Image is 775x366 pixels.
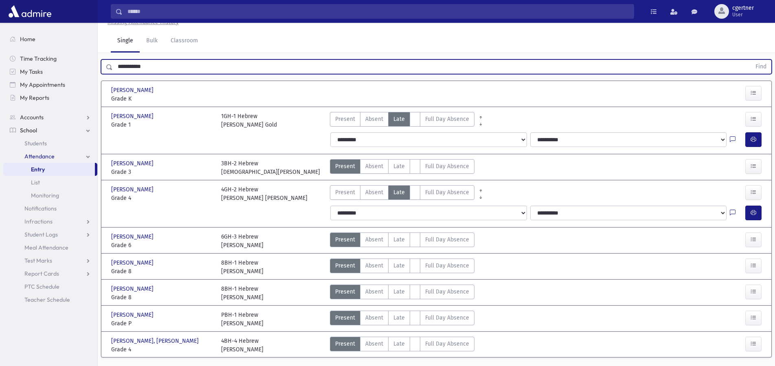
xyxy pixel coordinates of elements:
span: [PERSON_NAME], [PERSON_NAME] [111,337,200,345]
span: [PERSON_NAME] [111,185,155,194]
span: Late [393,340,405,348]
u: Missing Attendance History [108,19,179,26]
span: Late [393,313,405,322]
span: My Appointments [20,81,65,88]
span: Grade 1 [111,121,213,129]
span: Full Day Absence [425,235,469,244]
span: Present [335,162,355,171]
div: 4BH-4 Hebrew [PERSON_NAME] [221,337,263,354]
a: Meal Attendance [3,241,97,254]
span: [PERSON_NAME] [111,285,155,293]
span: Grade 4 [111,194,213,202]
div: 6GH-3 Hebrew [PERSON_NAME] [221,232,263,250]
span: Late [393,162,405,171]
span: Present [335,340,355,348]
span: Attendance [24,153,55,160]
a: Test Marks [3,254,97,267]
span: Present [335,235,355,244]
a: Single [111,30,140,53]
div: AttTypes [330,285,474,302]
span: School [20,127,37,134]
span: Present [335,313,355,322]
span: Grade K [111,94,213,103]
a: My Reports [3,91,97,104]
span: Notifications [24,205,57,212]
input: Search [123,4,634,19]
div: AttTypes [330,232,474,250]
a: My Appointments [3,78,97,91]
button: Find [751,60,771,74]
span: Entry [31,166,45,173]
span: My Tasks [20,68,43,75]
a: Time Tracking [3,52,97,65]
div: 8BH-1 Hebrew [PERSON_NAME] [221,259,263,276]
span: PTC Schedule [24,283,59,290]
span: cgertner [732,5,754,11]
span: Test Marks [24,257,52,264]
span: Grade 3 [111,168,213,176]
span: Full Day Absence [425,287,469,296]
span: [PERSON_NAME] [111,112,155,121]
span: Full Day Absence [425,115,469,123]
span: Report Cards [24,270,59,277]
span: [PERSON_NAME] [111,86,155,94]
div: AttTypes [330,185,474,202]
a: Report Cards [3,267,97,280]
span: Absent [365,162,383,171]
span: Full Day Absence [425,162,469,171]
a: Teacher Schedule [3,293,97,306]
div: 4GH-2 Hebrew [PERSON_NAME] [PERSON_NAME] [221,185,307,202]
span: Grade 6 [111,241,213,250]
span: [PERSON_NAME] [111,311,155,319]
a: Infractions [3,215,97,228]
span: [PERSON_NAME] [111,259,155,267]
div: AttTypes [330,112,474,129]
span: Grade 8 [111,267,213,276]
span: Absent [365,115,383,123]
span: Absent [365,287,383,296]
span: Student Logs [24,231,58,238]
span: Meal Attendance [24,244,68,251]
span: Present [335,188,355,197]
span: Time Tracking [20,55,57,62]
span: Absent [365,340,383,348]
span: Late [393,261,405,270]
span: [PERSON_NAME] [111,232,155,241]
a: Accounts [3,111,97,124]
span: Grade 8 [111,293,213,302]
span: Late [393,188,405,197]
a: Bulk [140,30,164,53]
a: My Tasks [3,65,97,78]
span: Absent [365,188,383,197]
span: Absent [365,261,383,270]
span: Absent [365,313,383,322]
div: AttTypes [330,259,474,276]
span: Teacher Schedule [24,296,70,303]
a: Classroom [164,30,204,53]
div: 3BH-2 Hebrew [DEMOGRAPHIC_DATA][PERSON_NAME] [221,159,320,176]
a: Student Logs [3,228,97,241]
span: Full Day Absence [425,188,469,197]
span: My Reports [20,94,49,101]
span: List [31,179,40,186]
div: 8BH-1 Hebrew [PERSON_NAME] [221,285,263,302]
span: Present [335,261,355,270]
span: Absent [365,235,383,244]
span: Grade P [111,319,213,328]
div: AttTypes [330,159,474,176]
span: Infractions [24,218,53,225]
div: PBH-1 Hebrew [PERSON_NAME] [221,311,263,328]
span: Late [393,115,405,123]
a: Entry [3,163,95,176]
a: Home [3,33,97,46]
a: Monitoring [3,189,97,202]
span: Present [335,287,355,296]
a: List [3,176,97,189]
a: Students [3,137,97,150]
img: AdmirePro [7,3,53,20]
div: 1GH-1 Hebrew [PERSON_NAME] Gold [221,112,277,129]
span: Students [24,140,47,147]
span: Full Day Absence [425,261,469,270]
span: Accounts [20,114,44,121]
span: [PERSON_NAME] [111,159,155,168]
